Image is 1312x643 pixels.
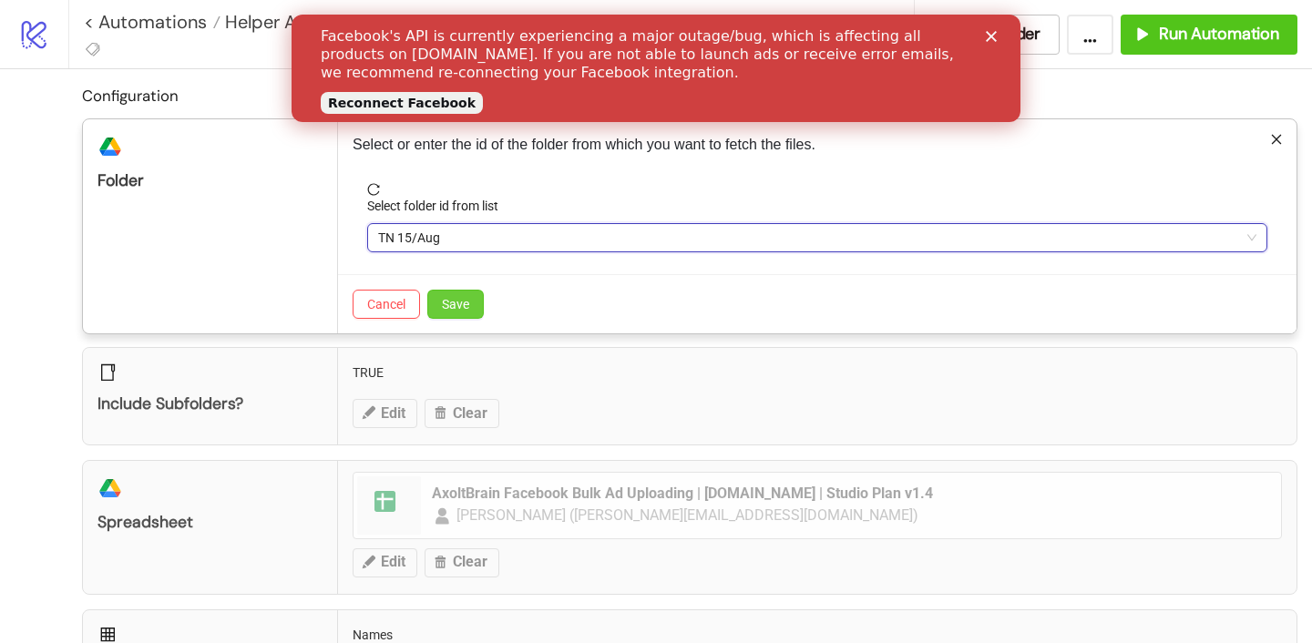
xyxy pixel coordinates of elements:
span: Run Automation [1159,24,1279,45]
iframe: Intercom live chat banner [292,15,1020,122]
button: Run Automation [1121,15,1297,55]
span: reload [367,183,1267,196]
div: Folder [97,170,323,191]
button: Save [427,290,484,319]
span: TN 15/Aug [378,224,1256,251]
div: Close [694,16,712,27]
a: < Automations [84,13,220,31]
span: Save [442,297,469,311]
span: Helper Automations 9 [220,10,409,34]
button: ... [1067,15,1113,55]
label: Select folder id from list [367,196,510,216]
h2: Configuration [82,84,1297,107]
a: Helper Automations 9 [220,13,423,31]
span: Cancel [367,297,405,311]
span: close [1270,133,1283,146]
p: Select or enter the id of the folder from which you want to fetch the files. [353,134,1282,156]
button: Cancel [353,290,420,319]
